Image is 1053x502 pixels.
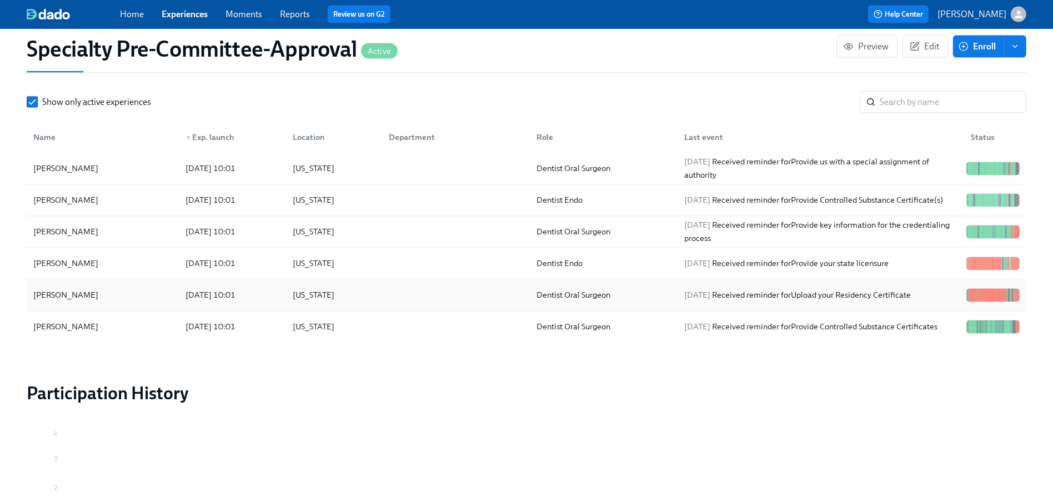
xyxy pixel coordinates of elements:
[1004,36,1026,58] button: enroll
[162,9,208,19] a: Experiences
[953,36,1004,58] button: Enroll
[29,127,177,149] div: Name
[532,289,675,302] div: Dentist Oral Surgeon
[532,194,675,207] div: Dentist Endo
[361,47,398,56] span: Active
[685,157,711,167] span: [DATE]
[181,320,284,334] div: [DATE] 10:01
[846,41,889,52] span: Preview
[836,36,898,58] button: Preview
[280,9,310,19] a: Reports
[42,96,151,108] span: Show only active experiences
[680,257,962,270] div: Received reminder for Provide your state licensure
[880,91,1026,113] input: Search by name
[288,162,380,175] div: [US_STATE]
[685,322,711,332] span: [DATE]
[27,217,1026,248] div: [PERSON_NAME][DATE] 10:01[US_STATE]Dentist Oral Surgeon[DATE] Received reminder forProvide key in...
[680,194,962,207] div: Received reminder for Provide Controlled Substance Certificate(s)
[380,127,528,149] div: Department
[680,155,962,182] div: Received reminder for Provide us with a special assignment of authority
[288,257,380,270] div: [US_STATE]
[27,280,1026,312] div: [PERSON_NAME][DATE] 10:01[US_STATE]Dentist Oral Surgeon[DATE] Received reminder forUpload your Re...
[333,9,385,20] a: Review us on G2
[181,289,284,302] div: [DATE] 10:01
[532,131,675,144] div: Role
[27,36,398,62] h1: Specialty Pre-Committee-Approval
[532,320,675,334] div: Dentist Oral Surgeon
[874,9,923,20] span: Help Center
[902,36,949,58] button: Edit
[181,257,284,270] div: [DATE] 10:01
[54,455,57,463] tspan: 3
[27,185,1026,217] div: [PERSON_NAME][DATE] 10:01[US_STATE]Dentist Endo[DATE] Received reminder forProvide Controlled Sub...
[288,289,380,302] div: [US_STATE]
[532,162,675,175] div: Dentist Oral Surgeon
[937,8,1006,21] p: [PERSON_NAME]
[53,429,57,437] tspan: 4
[532,257,675,270] div: Dentist Endo
[680,289,962,302] div: Received reminder for Upload your Residency Certificate
[685,195,711,205] span: [DATE]
[288,225,380,239] div: [US_STATE]
[29,162,177,175] div: [PERSON_NAME]
[181,162,284,175] div: [DATE] 10:01
[288,131,380,144] div: Location
[284,127,380,149] div: Location
[528,127,675,149] div: Role
[27,312,1026,343] div: [PERSON_NAME][DATE] 10:01[US_STATE]Dentist Oral Surgeon[DATE] Received reminder forProvide Contro...
[685,290,711,300] span: [DATE]
[328,6,390,23] button: Review us on G2
[912,41,939,52] span: Edit
[532,225,675,239] div: Dentist Oral Surgeon
[185,135,191,141] span: ▼
[685,220,711,230] span: [DATE]
[937,7,1026,22] button: [PERSON_NAME]
[181,131,284,144] div: Exp. launch
[384,131,528,144] div: Department
[29,320,177,334] div: [PERSON_NAME]
[29,289,103,302] div: [PERSON_NAME]
[680,131,962,144] div: Last event
[868,6,929,23] button: Help Center
[27,9,70,20] img: dado
[676,127,962,149] div: Last event
[181,225,284,239] div: [DATE] 10:01
[962,127,1024,149] div: Status
[27,153,1026,185] div: [PERSON_NAME][DATE] 10:01[US_STATE]Dentist Oral Surgeon[DATE] Received reminder forProvide us wit...
[225,9,262,19] a: Moments
[29,225,177,239] div: [PERSON_NAME]
[961,41,996,52] span: Enroll
[54,484,57,492] tspan: 2
[680,219,962,245] div: Received reminder for Provide key information for the credentialing process
[181,194,284,207] div: [DATE] 10:01
[120,9,144,19] a: Home
[288,320,380,334] div: [US_STATE]
[29,257,177,270] div: [PERSON_NAME]
[966,131,1024,144] div: Status
[685,259,711,269] span: [DATE]
[27,383,1026,405] h2: Participation History
[27,9,120,20] a: dado
[29,131,177,144] div: Name
[29,194,177,207] div: [PERSON_NAME]
[288,194,380,207] div: [US_STATE]
[680,320,962,334] div: Received reminder for Provide Controlled Substance Certificates
[177,127,284,149] div: ▼Exp. launch
[27,248,1026,280] div: [PERSON_NAME][DATE] 10:01[US_STATE]Dentist Endo[DATE] Received reminder forProvide your state lic...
